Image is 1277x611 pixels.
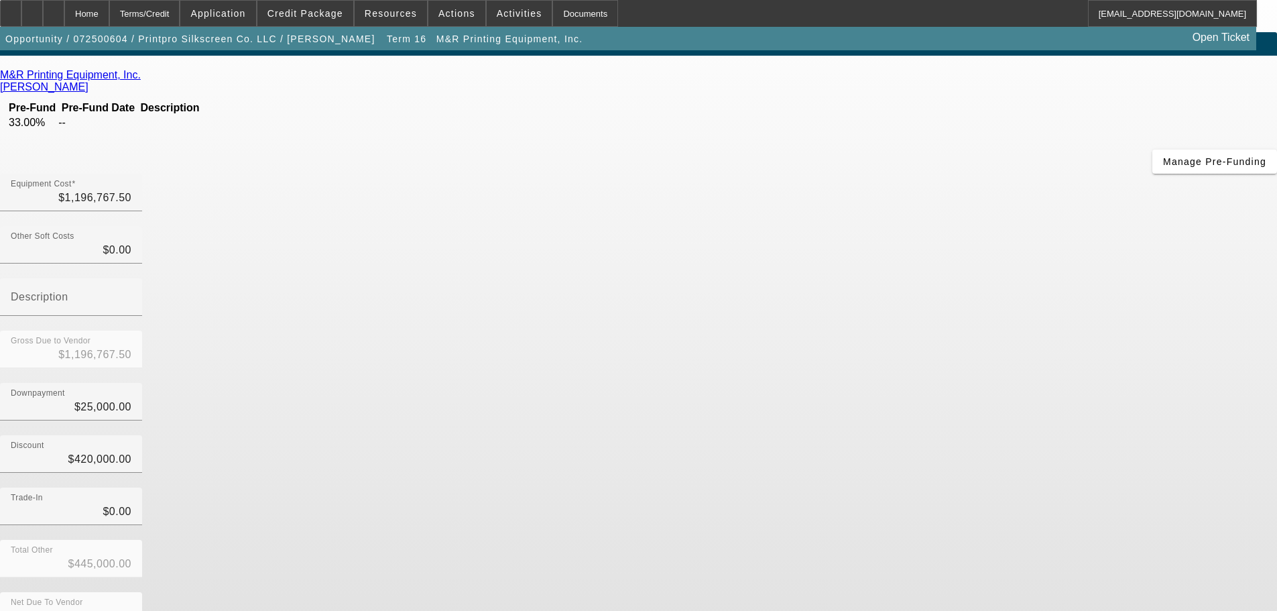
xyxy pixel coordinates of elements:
span: Credit Package [267,8,343,19]
span: Application [190,8,245,19]
td: -- [58,116,138,129]
mat-label: Net Due To Vendor [11,598,83,607]
span: Term 16 [387,34,426,44]
th: Description [140,101,334,115]
button: Application [180,1,255,26]
mat-label: Other Soft Costs [11,232,74,241]
span: Manage Pre-Funding [1163,156,1266,167]
mat-label: Equipment Cost [11,180,72,188]
button: M&R Printing Equipment, Inc. [433,27,587,51]
mat-label: Total Other [11,546,53,555]
th: Pre-Fund [8,101,56,115]
mat-label: Gross Due to Vendor [11,337,90,345]
span: Actions [438,8,475,19]
button: Resources [355,1,427,26]
mat-label: Discount [11,441,44,450]
span: Resources [365,8,417,19]
mat-label: Description [11,291,68,302]
button: Term 16 [383,27,430,51]
button: Actions [428,1,485,26]
span: Activities [497,8,542,19]
span: Opportunity / 072500604 / Printpro Silkscreen Co. LLC / [PERSON_NAME] [5,34,375,44]
th: Pre-Fund Date [58,101,138,115]
span: M&R Printing Equipment, Inc. [436,34,583,44]
a: Open Ticket [1187,26,1255,49]
button: Activities [487,1,552,26]
mat-label: Trade-In [11,494,43,502]
mat-label: Downpayment [11,389,65,398]
td: 33.00% [8,116,56,129]
button: Manage Pre-Funding [1152,150,1277,174]
button: Credit Package [257,1,353,26]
